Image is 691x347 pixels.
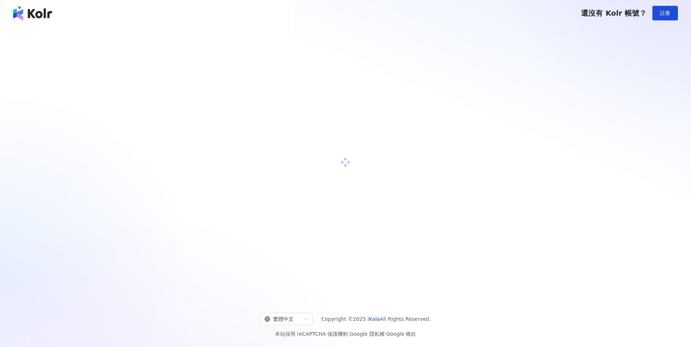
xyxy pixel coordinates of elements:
[350,331,385,337] a: Google 隱私權
[348,331,350,337] span: |
[321,315,431,323] span: Copyright © 2025 All Rights Reserved.
[13,6,52,20] img: logo
[386,331,416,337] a: Google 條款
[385,331,386,337] span: |
[368,316,380,322] a: iKala
[581,9,647,17] span: 還沒有 Kolr 帳號？
[660,10,670,16] span: 註冊
[275,330,416,338] span: 本站採用 reCAPTCHA 保護機制
[264,313,302,325] div: 繁體中文
[652,6,678,20] button: 註冊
